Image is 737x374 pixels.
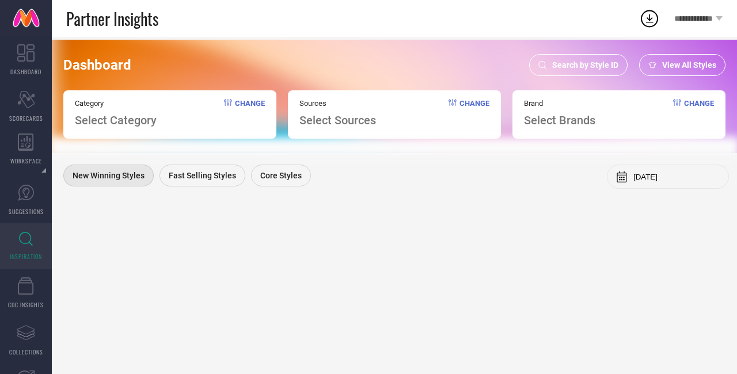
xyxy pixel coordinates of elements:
span: Category [75,99,157,108]
span: SUGGESTIONS [9,207,44,216]
span: Select Sources [299,113,376,127]
span: Change [459,99,489,127]
span: Sources [299,99,376,108]
span: Partner Insights [66,7,158,30]
span: Select Category [75,113,157,127]
span: Select Brands [524,113,595,127]
span: CDC INSIGHTS [8,300,44,309]
span: Brand [524,99,595,108]
span: Fast Selling Styles [169,171,236,180]
span: New Winning Styles [73,171,145,180]
span: Dashboard [63,57,131,73]
span: View All Styles [662,60,716,70]
span: Change [684,99,714,127]
span: COLLECTIONS [9,348,43,356]
div: Open download list [639,8,660,29]
span: Change [235,99,265,127]
span: DASHBOARD [10,67,41,76]
input: Select month [633,173,720,181]
span: INSPIRATION [10,252,42,261]
span: WORKSPACE [10,157,42,165]
span: Core Styles [260,171,302,180]
span: Search by Style ID [552,60,618,70]
span: SCORECARDS [9,114,43,123]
